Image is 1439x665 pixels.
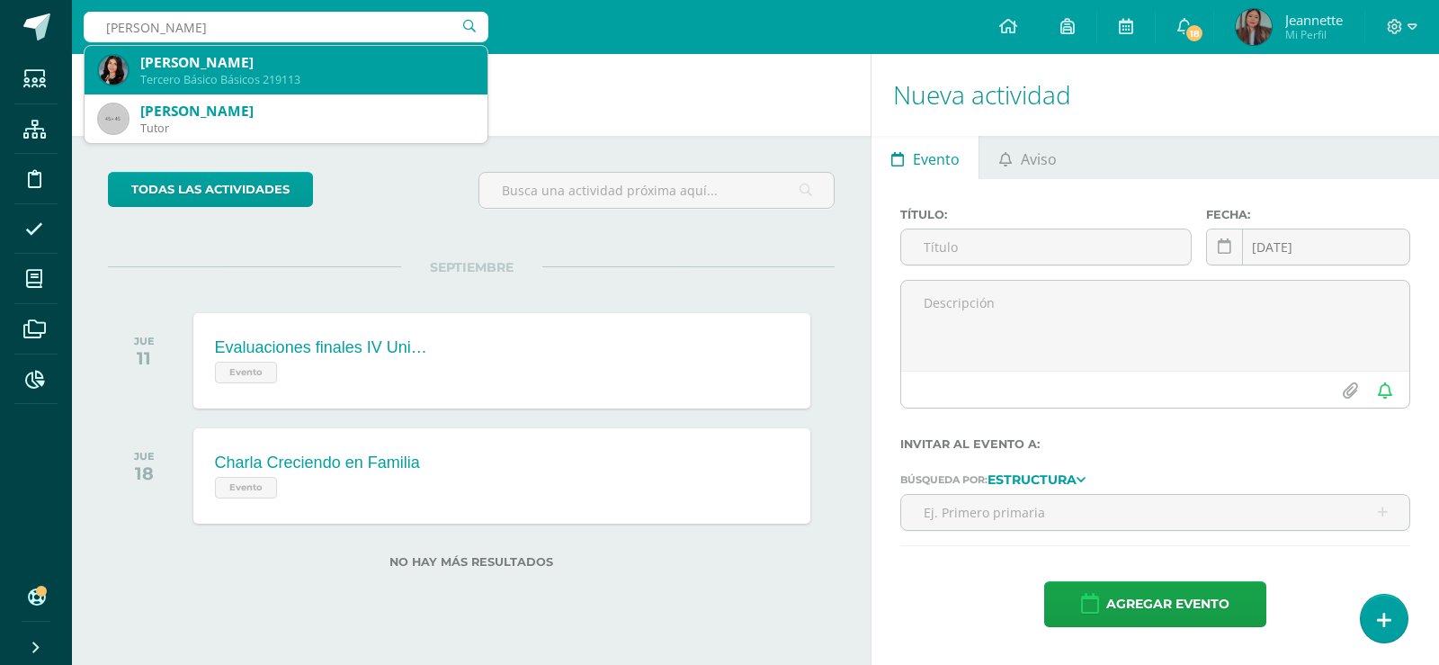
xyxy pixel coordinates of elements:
[1285,27,1343,42] span: Mi Perfil
[84,12,488,42] input: Busca un usuario...
[1236,9,1272,45] img: e0e3018be148909e9b9cf69bbfc1c52d.png
[108,555,835,569] label: No hay más resultados
[1106,582,1229,626] span: Agregar evento
[1021,138,1057,181] span: Aviso
[988,472,1086,485] a: Estructura
[1044,581,1266,627] button: Agregar evento
[479,173,834,208] input: Busca una actividad próxima aquí...
[900,473,988,486] span: Búsqueda por:
[1285,11,1343,29] span: Jeannette
[134,347,155,369] div: 11
[401,259,542,275] span: SEPTIEMBRE
[893,54,1417,136] h1: Nueva actividad
[901,495,1409,530] input: Ej. Primero primaria
[988,472,1077,488] strong: Estructura
[99,104,128,133] img: 45x45
[134,450,155,463] div: JUE
[108,172,313,207] a: todas las Actividades
[140,102,473,121] div: [PERSON_NAME]
[140,72,473,87] div: Tercero Básico Básicos 219113
[979,136,1076,179] a: Aviso
[1206,208,1410,221] label: Fecha:
[871,136,979,179] a: Evento
[1184,23,1204,43] span: 18
[900,437,1410,451] label: Invitar al evento a:
[913,138,960,181] span: Evento
[215,454,420,472] div: Charla Creciendo en Familia
[140,121,473,136] div: Tutor
[134,335,155,347] div: JUE
[901,229,1191,265] input: Título
[1207,229,1409,265] input: Fecha de entrega
[99,56,128,85] img: e6910c5a7752cc882f49adb3ccbcbd84.png
[140,53,473,72] div: [PERSON_NAME]
[215,362,277,383] span: Evento
[134,463,155,484] div: 18
[900,208,1192,221] label: Título:
[215,338,431,357] div: Evaluaciones finales IV Unidad
[215,477,277,499] span: Evento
